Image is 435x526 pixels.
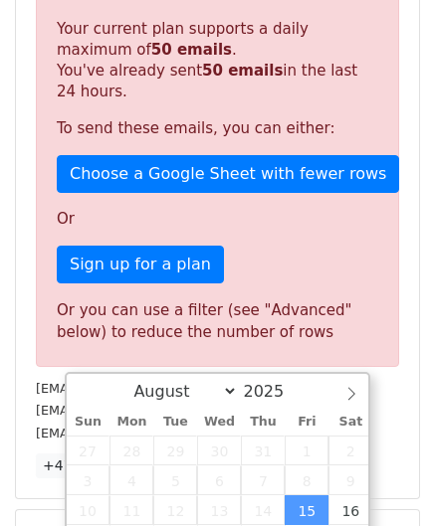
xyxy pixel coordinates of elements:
[153,465,197,495] span: August 5, 2025
[67,436,110,465] span: July 27, 2025
[57,299,378,344] div: Or you can use a filter (see "Advanced" below) to reduce the number of rows
[285,416,328,429] span: Fri
[197,416,241,429] span: Wed
[109,416,153,429] span: Mon
[57,118,378,139] p: To send these emails, you can either:
[328,465,372,495] span: August 9, 2025
[241,416,285,429] span: Thu
[328,495,372,525] span: August 16, 2025
[109,436,153,465] span: July 28, 2025
[57,155,399,193] a: Choose a Google Sheet with fewer rows
[57,19,378,102] p: Your current plan supports a daily maximum of . You've already sent in the last 24 hours.
[57,209,378,230] p: Or
[328,416,372,429] span: Sat
[202,62,283,80] strong: 50 emails
[36,453,119,478] a: +47 more
[57,246,224,283] a: Sign up for a plan
[241,436,285,465] span: July 31, 2025
[67,465,110,495] span: August 3, 2025
[238,382,310,401] input: Year
[197,436,241,465] span: July 30, 2025
[36,426,258,440] small: [EMAIL_ADDRESS][DOMAIN_NAME]
[153,416,197,429] span: Tue
[36,381,258,396] small: [EMAIL_ADDRESS][DOMAIN_NAME]
[36,403,258,418] small: [EMAIL_ADDRESS][DOMAIN_NAME]
[197,465,241,495] span: August 6, 2025
[285,465,328,495] span: August 8, 2025
[67,416,110,429] span: Sun
[109,465,153,495] span: August 4, 2025
[328,436,372,465] span: August 2, 2025
[67,495,110,525] span: August 10, 2025
[197,495,241,525] span: August 13, 2025
[153,436,197,465] span: July 29, 2025
[109,495,153,525] span: August 11, 2025
[285,495,328,525] span: August 15, 2025
[335,431,435,526] iframe: Chat Widget
[151,41,232,59] strong: 50 emails
[153,495,197,525] span: August 12, 2025
[285,436,328,465] span: August 1, 2025
[241,495,285,525] span: August 14, 2025
[241,465,285,495] span: August 7, 2025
